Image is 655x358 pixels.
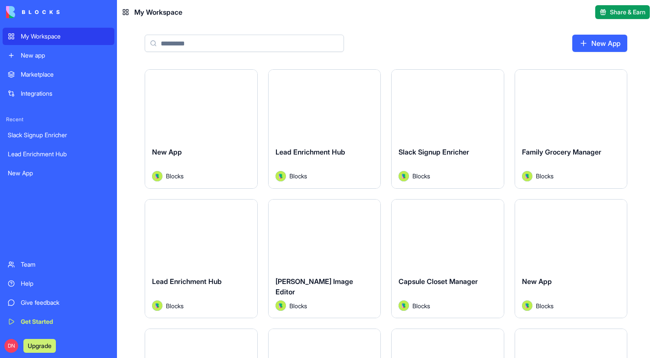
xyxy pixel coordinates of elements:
[399,300,409,311] img: Avatar
[152,277,222,286] span: Lead Enrichment Hub
[536,171,554,181] span: Blocks
[412,301,430,310] span: Blocks
[8,131,109,139] div: Slack Signup Enricher
[6,6,60,18] img: logo
[145,69,258,189] a: New AppAvatarBlocks
[152,148,182,156] span: New App
[23,339,56,353] button: Upgrade
[21,89,109,98] div: Integrations
[8,150,109,158] div: Lead Enrichment Hub
[3,126,114,144] a: Slack Signup Enricher
[3,116,114,123] span: Recent
[268,69,381,189] a: Lead Enrichment HubAvatarBlocks
[166,301,184,310] span: Blocks
[289,301,307,310] span: Blocks
[515,199,628,319] a: New AppAvatarBlocks
[3,85,114,102] a: Integrations
[276,148,345,156] span: Lead Enrichment Hub
[3,28,114,45] a: My Workspace
[3,313,114,330] a: Get Started
[399,148,469,156] span: Slack Signup Enricher
[522,277,552,286] span: New App
[134,7,182,17] span: My Workspace
[610,8,645,16] span: Share & Earn
[276,300,286,311] img: Avatar
[145,199,258,319] a: Lead Enrichment HubAvatarBlocks
[152,300,162,311] img: Avatar
[3,47,114,64] a: New app
[399,171,409,181] img: Avatar
[595,5,650,19] button: Share & Earn
[289,171,307,181] span: Blocks
[166,171,184,181] span: Blocks
[3,145,114,163] a: Lead Enrichment Hub
[152,171,162,181] img: Avatar
[23,341,56,350] a: Upgrade
[522,171,532,181] img: Avatar
[21,70,109,79] div: Marketplace
[536,301,554,310] span: Blocks
[21,260,109,269] div: Team
[276,171,286,181] img: Avatar
[391,199,504,319] a: Capsule Closet ManagerAvatarBlocks
[4,339,18,353] span: DN
[515,69,628,189] a: Family Grocery ManagerAvatarBlocks
[21,51,109,60] div: New app
[276,277,353,296] span: [PERSON_NAME] Image Editor
[522,300,532,311] img: Avatar
[412,171,430,181] span: Blocks
[572,35,627,52] a: New App
[522,148,601,156] span: Family Grocery Manager
[3,66,114,83] a: Marketplace
[399,277,478,286] span: Capsule Closet Manager
[3,275,114,292] a: Help
[3,256,114,273] a: Team
[21,298,109,307] div: Give feedback
[3,164,114,182] a: New App
[268,199,381,319] a: [PERSON_NAME] Image EditorAvatarBlocks
[8,169,109,177] div: New App
[21,279,109,288] div: Help
[21,317,109,326] div: Get Started
[391,69,504,189] a: Slack Signup EnricherAvatarBlocks
[3,294,114,311] a: Give feedback
[21,32,109,41] div: My Workspace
